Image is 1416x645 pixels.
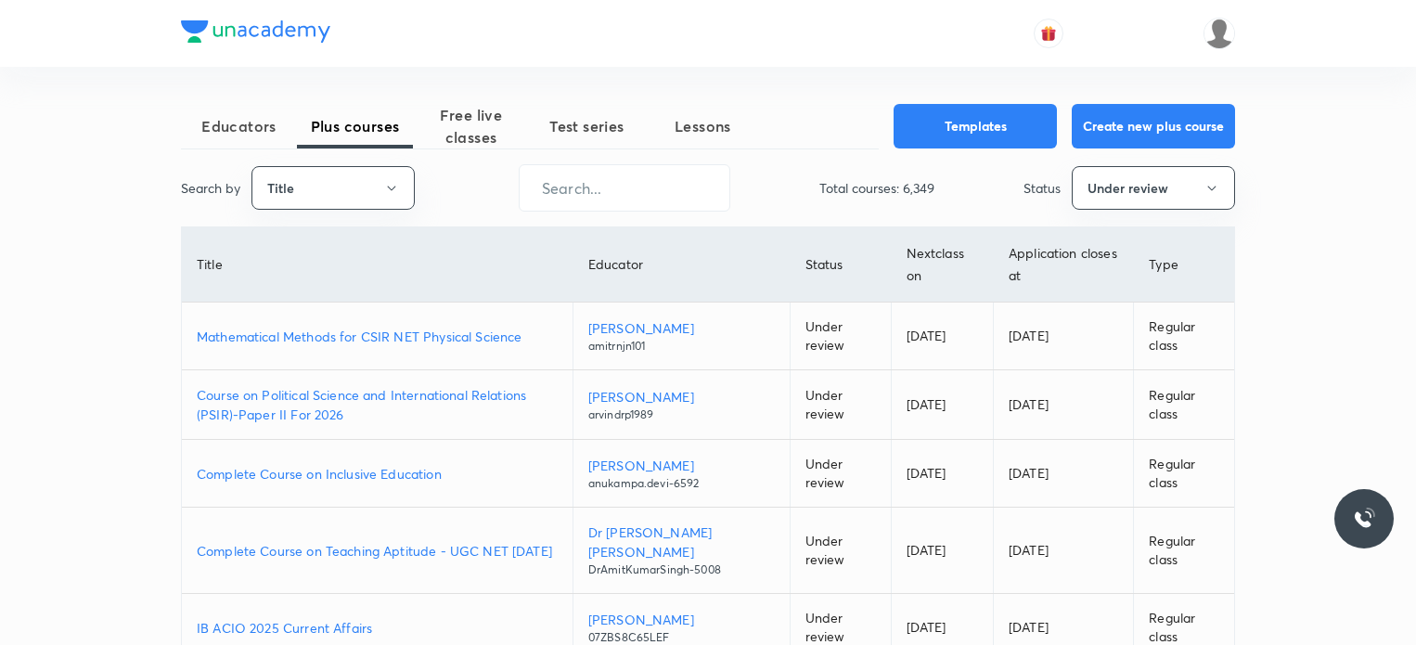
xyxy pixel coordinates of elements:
[1134,370,1234,440] td: Regular class
[588,456,775,475] p: [PERSON_NAME]
[994,440,1134,508] td: [DATE]
[197,385,558,424] a: Course on Political Science and International Relations (PSIR)-Paper II For 2026
[790,227,891,303] th: Status
[645,115,761,137] span: Lessons
[1353,508,1375,530] img: ttu
[181,20,330,43] img: Company Logo
[197,541,558,561] a: Complete Course on Teaching Aptitude - UGC NET [DATE]
[588,406,775,423] p: arvindrp1989
[1134,227,1234,303] th: Type
[181,115,297,137] span: Educators
[588,522,775,561] p: Dr [PERSON_NAME] [PERSON_NAME]
[588,610,775,629] p: [PERSON_NAME]
[1034,19,1063,48] button: avatar
[588,318,775,338] p: [PERSON_NAME]
[413,104,529,148] span: Free live classes
[573,227,790,303] th: Educator
[790,303,891,370] td: Under review
[994,303,1134,370] td: [DATE]
[994,508,1134,594] td: [DATE]
[790,508,891,594] td: Under review
[994,370,1134,440] td: [DATE]
[251,166,415,210] button: Title
[588,387,775,423] a: [PERSON_NAME]arvindrp1989
[181,178,240,198] p: Search by
[520,164,729,212] input: Search...
[588,475,775,492] p: anukampa.devi-6592
[1134,303,1234,370] td: Regular class
[891,508,993,594] td: [DATE]
[891,303,993,370] td: [DATE]
[529,115,645,137] span: Test series
[182,227,573,303] th: Title
[894,104,1057,148] button: Templates
[588,318,775,355] a: [PERSON_NAME]amitrnjn101
[181,20,330,47] a: Company Logo
[1040,25,1057,42] img: avatar
[1134,440,1234,508] td: Regular class
[197,464,558,484] a: Complete Course on Inclusive Education
[1072,104,1235,148] button: Create new plus course
[588,338,775,355] p: amitrnjn101
[994,227,1134,303] th: Application closes at
[588,387,775,406] p: [PERSON_NAME]
[819,178,934,198] p: Total courses: 6,349
[1204,18,1235,49] img: Dhirendra singh
[1072,166,1235,210] button: Under review
[297,115,413,137] span: Plus courses
[891,440,993,508] td: [DATE]
[790,370,891,440] td: Under review
[588,522,775,578] a: Dr [PERSON_NAME] [PERSON_NAME]DrAmitKumarSingh-5008
[891,370,993,440] td: [DATE]
[588,456,775,492] a: [PERSON_NAME]anukampa.devi-6592
[1023,178,1061,198] p: Status
[891,227,993,303] th: Next class on
[1134,508,1234,594] td: Regular class
[197,327,558,346] a: Mathematical Methods for CSIR NET Physical Science
[790,440,891,508] td: Under review
[197,618,558,638] a: IB ACIO 2025 Current Affairs
[588,561,775,578] p: DrAmitKumarSingh-5008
